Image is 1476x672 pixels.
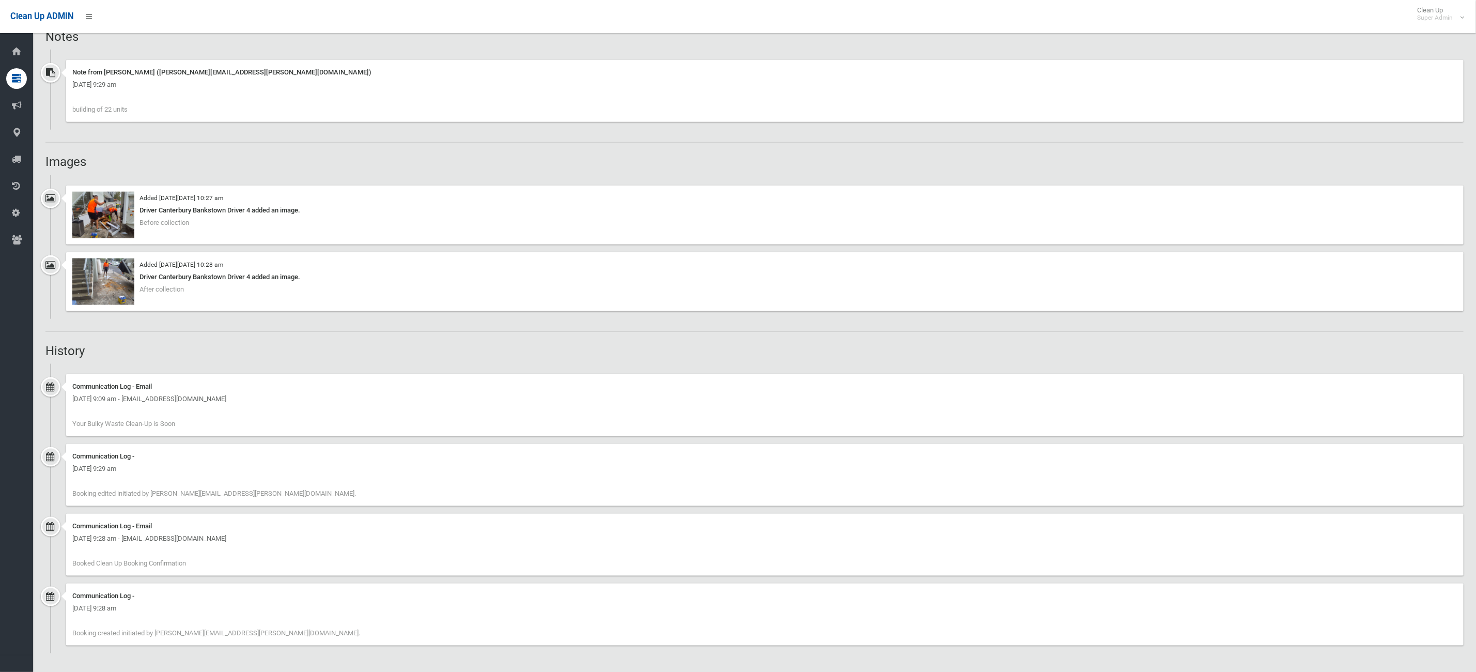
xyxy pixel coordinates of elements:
[45,344,1464,358] h2: History
[72,204,1457,217] div: Driver Canterbury Bankstown Driver 4 added an image.
[72,450,1457,463] div: Communication Log -
[1417,14,1453,22] small: Super Admin
[72,420,175,427] span: Your Bulky Waste Clean-Up is Soon
[139,285,184,293] span: After collection
[72,520,1457,532] div: Communication Log - Email
[139,261,223,268] small: Added [DATE][DATE] 10:28 am
[72,105,128,113] span: building of 22 units
[72,258,134,305] img: 2025-01-1710.28.21871236958653394930.jpg
[72,532,1457,545] div: [DATE] 9:28 am - [EMAIL_ADDRESS][DOMAIN_NAME]
[72,271,1457,283] div: Driver Canterbury Bankstown Driver 4 added an image.
[72,380,1457,393] div: Communication Log - Email
[139,194,223,202] small: Added [DATE][DATE] 10:27 am
[1412,6,1463,22] span: Clean Up
[72,490,356,497] span: Booking edited initiated by [PERSON_NAME][EMAIL_ADDRESS][PERSON_NAME][DOMAIN_NAME].
[72,602,1457,615] div: [DATE] 9:28 am
[72,393,1457,405] div: [DATE] 9:09 am - [EMAIL_ADDRESS][DOMAIN_NAME]
[139,219,189,226] span: Before collection
[72,79,1457,91] div: [DATE] 9:29 am
[72,629,360,637] span: Booking created initiated by [PERSON_NAME][EMAIL_ADDRESS][PERSON_NAME][DOMAIN_NAME].
[45,30,1464,43] h2: Notes
[72,66,1457,79] div: Note from [PERSON_NAME] ([PERSON_NAME][EMAIL_ADDRESS][PERSON_NAME][DOMAIN_NAME])
[72,559,186,567] span: Booked Clean Up Booking Confirmation
[45,155,1464,169] h2: Images
[72,192,134,238] img: 2025-01-1710.27.003345829065429078906.jpg
[72,463,1457,475] div: [DATE] 9:29 am
[10,11,73,21] span: Clean Up ADMIN
[72,590,1457,602] div: Communication Log -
